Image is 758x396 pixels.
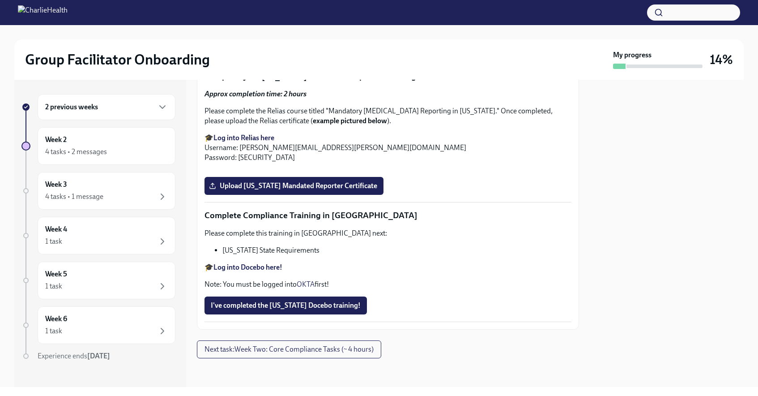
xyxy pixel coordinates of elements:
h6: Week 3 [45,180,67,189]
div: 4 tasks • 1 message [45,192,103,202]
p: 🎓 Username: [PERSON_NAME][EMAIL_ADDRESS][PERSON_NAME][DOMAIN_NAME] Password: [SECURITY_DATA] [204,133,571,163]
p: Note: You must be logged into first! [204,280,571,289]
p: Complete Compliance Training in [GEOGRAPHIC_DATA] [204,210,571,221]
img: CharlieHealth [18,5,68,20]
div: 1 task [45,237,62,246]
h6: Week 4 [45,224,67,234]
button: I've completed the [US_STATE] Docebo training! [204,297,367,314]
label: Upload [US_STATE] Mandated Reporter Certificate [204,177,383,195]
span: Experience ends [38,352,110,360]
p: 🎓 [204,263,571,272]
a: OKTA [297,280,315,288]
h6: Week 2 [45,135,67,145]
h3: 14% [710,52,733,68]
h2: Group Facilitator Onboarding [25,51,210,69]
a: Week 24 tasks • 2 messages [21,127,175,165]
p: Please complete this training in [GEOGRAPHIC_DATA] next: [204,228,571,238]
div: 2 previous weeks [38,94,175,120]
div: 4 tasks • 2 messages [45,147,107,157]
p: Please complete the Relias course titled "Mandatory [MEDICAL_DATA] Reporting in [US_STATE]." Once... [204,106,571,126]
span: Next task : Week Two: Core Compliance Tasks (~ 4 hours) [204,345,374,354]
div: 1 task [45,281,62,291]
h6: Week 5 [45,269,67,279]
button: Next task:Week Two: Core Compliance Tasks (~ 4 hours) [197,340,381,358]
span: I've completed the [US_STATE] Docebo training! [211,301,361,310]
a: Week 61 task [21,306,175,344]
a: Log into Relias here [213,133,274,142]
h6: Week 6 [45,314,67,324]
div: 1 task [45,326,62,336]
strong: example pictured below [313,116,387,125]
a: Week 34 tasks • 1 message [21,172,175,210]
h6: 2 previous weeks [45,102,98,112]
strong: My progress [613,50,652,60]
a: Week 41 task [21,217,175,254]
strong: [DATE] [87,352,110,360]
li: [US_STATE] State Requirements [222,245,571,255]
a: Log into Docebo here! [213,263,282,271]
a: Week 51 task [21,262,175,299]
span: Upload [US_STATE] Mandated Reporter Certificate [211,181,377,190]
strong: Approx completion time: 2 hours [204,90,307,98]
